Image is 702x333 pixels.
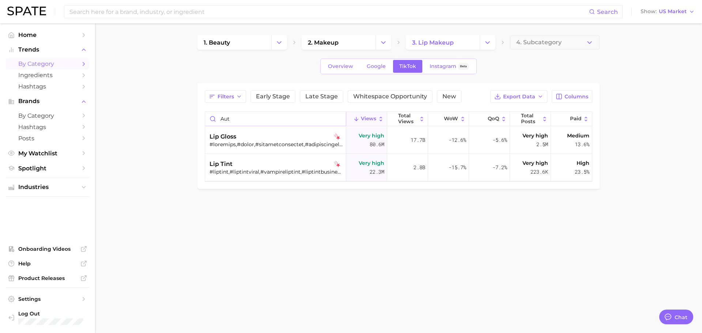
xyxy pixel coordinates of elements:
[210,169,343,175] div: #liptint,#liptintviral,#vampireliptint,#liptintbusiness,#liptints,#koreanliptint,#longlastinglipt...
[6,44,89,55] button: Trends
[18,184,77,190] span: Industries
[334,161,340,167] img: tiktok falling star
[492,163,507,172] span: -7.2%
[428,112,469,126] button: WoW
[210,160,233,169] span: lip tint
[6,69,89,81] a: Ingredients
[6,96,89,107] button: Brands
[218,94,234,100] span: Filters
[399,63,416,69] span: TikTok
[641,10,657,14] span: Show
[210,141,343,148] div: #loremips,#dolor,#sitametconsectet,#adipiscingelits,#doeiusmodtemp,#incididuntutla,#etdolorema,#a...
[567,131,589,140] span: Medium
[521,113,540,124] span: Total Posts
[359,131,384,140] span: Very high
[205,90,246,103] button: Filters
[308,39,339,46] span: 2. makeup
[197,35,271,50] a: 1. beauty
[6,121,89,133] a: Hashtags
[469,112,510,126] button: QoQ
[6,58,89,69] a: by Category
[406,35,480,50] a: 3. lip makeup
[370,140,384,149] span: 80.6m
[370,167,384,176] span: 22.3m
[449,136,466,144] span: -12.6%
[271,35,287,50] button: Change Category
[6,110,89,121] a: by Category
[361,60,392,73] a: Google
[18,310,85,317] span: Log Out
[565,94,588,100] span: Columns
[346,112,387,126] button: Views
[423,60,475,73] a: InstagramBeta
[6,243,89,254] a: Onboarding Videos
[444,116,458,122] span: WoW
[205,112,346,126] input: Search in lip makeup
[6,308,89,327] a: Log out. Currently logged in with e-mail ryan.schocket@loreal.com.
[412,39,454,46] span: 3. lip makeup
[18,246,77,252] span: Onboarding Videos
[597,8,618,15] span: Search
[536,140,548,149] span: 2.5m
[6,163,89,174] a: Spotlight
[204,39,230,46] span: 1. beauty
[18,275,77,281] span: Product Releases
[510,35,600,50] button: 4. Subcategory
[205,154,592,181] button: lip tinttiktok falling star#liptint,#liptintviral,#vampireliptint,#liptintbusiness,#liptints,#kor...
[205,126,592,154] button: lip glosstiktok falling star#loremips,#dolor,#sitametconsectet,#adipiscingelits,#doeiusmodtemp,#i...
[490,90,547,103] button: Export Data
[18,260,77,267] span: Help
[6,29,89,41] a: Home
[18,31,77,38] span: Home
[659,10,687,14] span: US Market
[359,159,384,167] span: Very high
[6,294,89,304] a: Settings
[449,163,466,172] span: -15.7%
[6,148,89,159] a: My Watchlist
[334,133,340,140] img: tiktok falling star
[442,94,456,99] span: New
[411,136,425,144] span: 17.7b
[361,116,376,122] span: Views
[367,63,386,69] span: Google
[492,136,507,144] span: -5.6%
[18,98,77,105] span: Brands
[575,167,589,176] span: 23.5%
[18,165,77,172] span: Spotlight
[6,133,89,144] a: Posts
[577,159,589,167] span: High
[575,140,589,149] span: 13.6%
[18,150,77,157] span: My Watchlist
[516,39,562,46] span: 4. Subcategory
[302,35,375,50] a: 2. makeup
[639,7,697,16] button: ShowUS Market
[328,63,353,69] span: Overview
[6,81,89,92] a: Hashtags
[430,63,456,69] span: Instagram
[393,60,422,73] a: TikTok
[488,116,499,122] span: QoQ
[210,132,236,141] span: lip gloss
[18,296,77,302] span: Settings
[6,258,89,269] a: Help
[18,124,77,130] span: Hashtags
[18,72,77,79] span: Ingredients
[552,90,592,103] button: Columns
[322,60,359,73] a: Overview
[387,112,428,126] button: Total Views
[305,94,338,99] span: Late Stage
[398,113,417,124] span: Total Views
[375,35,391,50] button: Change Category
[6,182,89,193] button: Industries
[510,112,551,126] button: Total Posts
[18,83,77,90] span: Hashtags
[503,94,535,100] span: Export Data
[18,112,77,119] span: by Category
[18,60,77,67] span: by Category
[6,273,89,284] a: Product Releases
[551,112,592,126] button: Paid
[256,94,290,99] span: Early Stage
[414,163,425,172] span: 2.8b
[353,94,427,99] span: Whitespace Opportunity
[460,63,467,69] span: Beta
